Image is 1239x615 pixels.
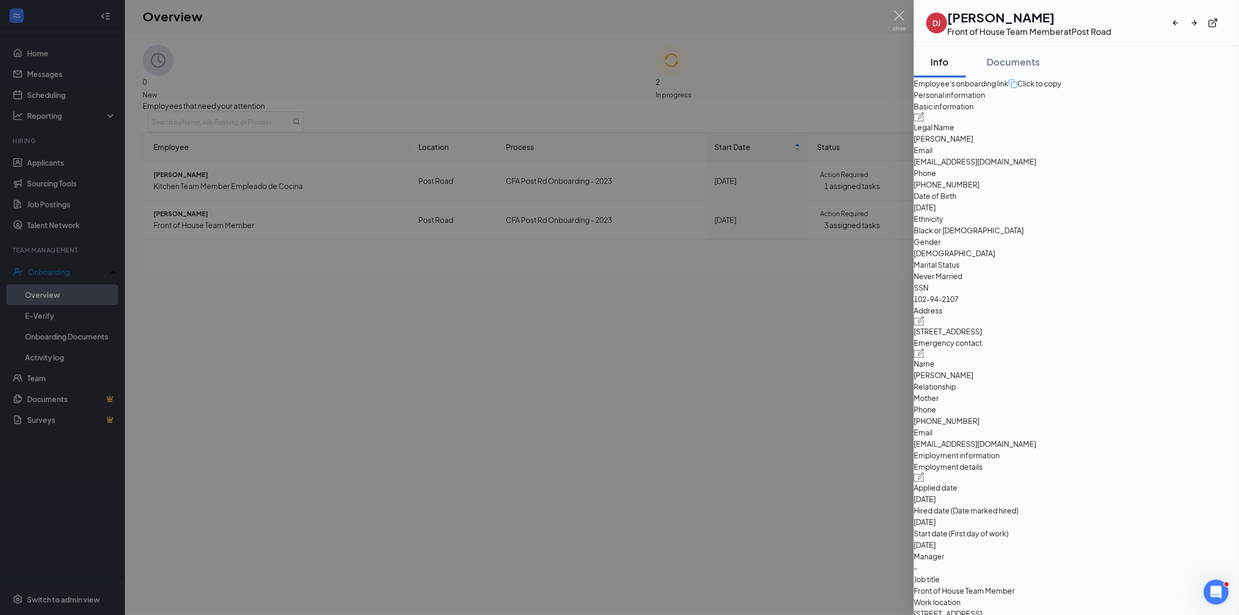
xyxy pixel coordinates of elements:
[914,101,1239,112] span: Basic information
[914,415,1239,426] span: [PHONE_NUMBER]
[914,89,1239,101] span: Personal information
[914,167,1239,179] span: Phone
[914,596,1239,608] span: Work location
[914,493,1239,505] span: [DATE]
[1008,78,1062,89] button: Click to copy
[1170,18,1181,28] svg: ArrowLeftNew
[914,438,1239,449] span: [EMAIL_ADDRESS][DOMAIN_NAME]
[914,392,1239,404] span: Mother
[1189,18,1199,28] svg: ArrowRight
[914,133,1239,144] span: [PERSON_NAME]
[914,404,1239,415] span: Phone
[914,144,1239,156] span: Email
[1170,14,1189,32] button: ArrowLeftNew
[914,325,1239,337] span: [STREET_ADDRESS]
[1204,580,1229,605] iframe: Intercom live chat
[1189,14,1208,32] button: ArrowRight
[987,55,1040,68] div: Documents
[933,18,941,28] div: DJ
[914,247,1239,259] span: [DEMOGRAPHIC_DATA]
[914,121,1239,133] span: Legal Name
[914,190,1239,202] span: Date of Birth
[914,461,1239,472] span: Employment details
[914,528,1239,539] span: Start date (First day of work)
[914,156,1239,167] span: [EMAIL_ADDRESS][DOMAIN_NAME]
[914,369,1239,381] span: [PERSON_NAME]
[914,505,1239,516] span: Hired date (Date marked hired)
[914,179,1239,190] span: [PHONE_NUMBER]
[914,426,1239,438] span: Email
[947,26,1112,37] div: Front of House Team Member at Post Road
[914,516,1239,528] span: [DATE]
[914,282,1239,293] span: SSN
[914,482,1239,493] span: Applied date
[914,539,1239,550] span: [DATE]
[1008,79,1017,88] img: click-to-copy.71757273a98fde459dfc.svg
[914,305,1239,316] span: Address
[914,270,1239,282] span: Never Married
[914,236,1239,247] span: Gender
[947,8,1112,26] h1: [PERSON_NAME]
[914,259,1239,270] span: Marital Status
[914,213,1239,224] span: Ethnicity
[914,449,1239,461] span: Employment information
[914,358,1239,369] span: Name
[914,573,1239,585] span: Job title
[924,55,955,68] div: Info
[914,337,1239,348] span: Emergency contact
[914,585,1239,596] span: Front of House Team Member
[914,381,1239,392] span: Relationship
[914,224,1239,236] span: Black or [DEMOGRAPHIC_DATA]
[914,562,1239,573] span: -
[914,202,1239,213] span: [DATE]
[914,550,1239,562] span: Manager
[1208,14,1227,32] button: ExternalLink
[914,78,1008,89] span: Employee's onboarding link
[1208,18,1218,28] svg: ExternalLink
[914,293,1239,305] span: 102-94-2107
